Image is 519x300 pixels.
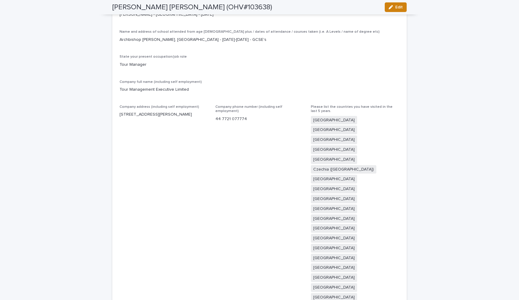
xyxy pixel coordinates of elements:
[311,105,393,113] span: Please list the countries you have visited in the last 5 years.
[120,80,202,84] span: Company full name (including self employment)
[311,224,357,233] span: [GEOGRAPHIC_DATA]
[311,254,357,262] span: [GEOGRAPHIC_DATA]
[215,116,304,122] p: 44 7721 077774
[120,105,199,109] span: Company address (including self employment)
[120,30,380,34] span: Name and address of school attended from age [DEMOGRAPHIC_DATA] plus / dates of attendance / cour...
[311,263,357,272] span: [GEOGRAPHIC_DATA]
[311,155,357,164] span: [GEOGRAPHIC_DATA]
[311,116,357,125] span: [GEOGRAPHIC_DATA]
[311,185,357,193] span: [GEOGRAPHIC_DATA]
[311,175,357,183] span: [GEOGRAPHIC_DATA]
[120,37,399,43] p: Archbishop [PERSON_NAME], [GEOGRAPHIC_DATA] - [DATE]-[DATE] - GCSE's
[120,111,208,118] p: [STREET_ADDRESS][PERSON_NAME]
[311,145,357,154] span: [GEOGRAPHIC_DATA]
[385,2,407,12] button: Edit
[311,234,357,243] span: [GEOGRAPHIC_DATA]
[311,195,357,203] span: [GEOGRAPHIC_DATA]
[311,214,357,223] span: [GEOGRAPHIC_DATA]
[120,62,208,68] p: Tour Manager
[311,135,357,144] span: [GEOGRAPHIC_DATA]
[120,55,187,59] span: State your present occupation/job role
[120,11,399,18] p: [PERSON_NAME] - [GEOGRAPHIC_DATA] - [DATE]
[395,5,403,9] span: Edit
[311,165,376,174] span: Czechia ([GEOGRAPHIC_DATA])
[120,86,399,93] p: Tour Management Executive Limited
[311,273,357,282] span: [GEOGRAPHIC_DATA]
[112,3,272,12] h2: [PERSON_NAME] [PERSON_NAME] (OHV#103638)
[311,244,357,253] span: [GEOGRAPHIC_DATA]
[311,205,357,213] span: [GEOGRAPHIC_DATA]
[311,283,357,292] span: [GEOGRAPHIC_DATA]
[215,105,282,113] span: Company phone number (including self employment)
[311,126,357,134] span: [GEOGRAPHIC_DATA]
